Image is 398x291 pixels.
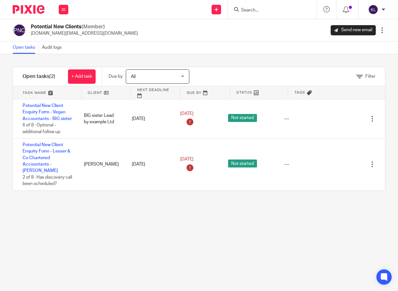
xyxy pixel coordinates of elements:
div: [DATE] [125,112,173,125]
p: Due by [109,73,123,80]
h1: Open tasks [23,73,55,80]
a: Send new email [331,25,376,35]
a: Open tasks [13,41,39,54]
span: (2) [49,74,55,79]
span: Not started [228,160,257,167]
span: (Member) [82,24,105,29]
a: Potential New Client Enquiry Form - Vegan Accountants - BIG sister [23,103,72,121]
div: [DATE] [125,158,173,171]
span: All [131,75,136,79]
span: Not started [228,114,257,122]
div: [PERSON_NAME] [78,158,125,171]
span: Filter [365,74,375,79]
span: Tags [294,90,305,95]
span: 6 of 8 · Optional - additional follow up [23,123,60,134]
span: [DATE] [180,157,193,161]
input: Search [240,8,298,13]
span: 2 of 8 · Has discovery call been scheduled? [23,175,72,186]
p: [DOMAIN_NAME][EMAIL_ADDRESS][DOMAIN_NAME] [31,30,138,37]
img: svg%3E [13,24,26,37]
a: + Add task [68,69,96,84]
img: Pixie [13,5,44,14]
a: Audit logs [42,41,65,54]
span: [DATE] [180,111,193,116]
div: BIG sister Lead by example Ltd [78,109,125,129]
img: svg%3E [368,4,378,15]
div: --- [284,116,289,122]
span: Status [236,90,252,95]
div: --- [284,161,289,167]
h2: Potential New Clients [31,24,138,30]
a: Potential New Client Enquiry Form - Lesser & Co Chartered Accountants - [PERSON_NAME] [23,143,70,173]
